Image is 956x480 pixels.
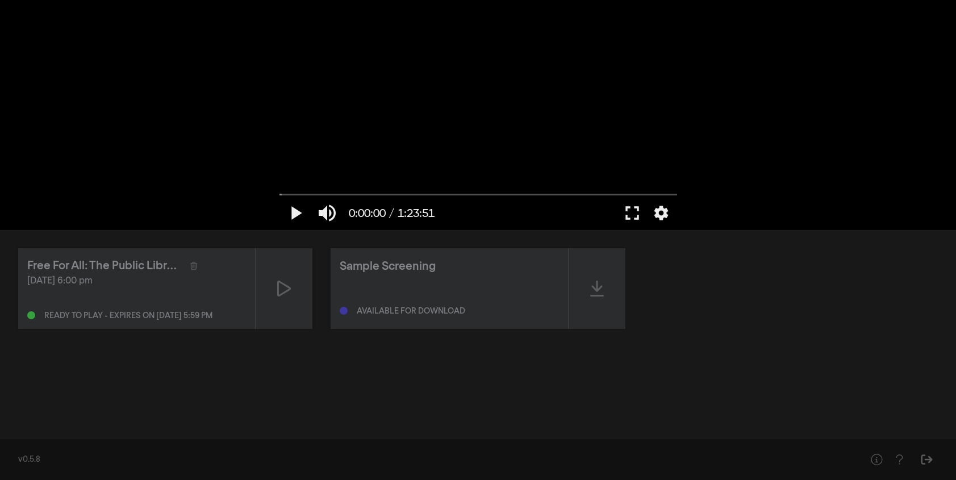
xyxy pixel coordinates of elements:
button: Help [888,448,911,471]
button: More settings [648,196,674,230]
div: v0.5.8 [18,454,842,466]
div: Sample Screening [340,258,436,275]
div: Ready to play - expires on [DATE] 5:59 pm [44,312,212,320]
button: 0:00:00 / 1:23:51 [343,196,440,230]
button: Sign Out [915,448,938,471]
div: Available for download [357,307,465,315]
button: Mute [311,196,343,230]
button: Play [279,196,311,230]
button: Full screen [616,196,648,230]
div: Free For All: The Public Library [27,257,181,274]
div: [DATE] 6:00 pm [27,274,246,288]
button: Help [865,448,888,471]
